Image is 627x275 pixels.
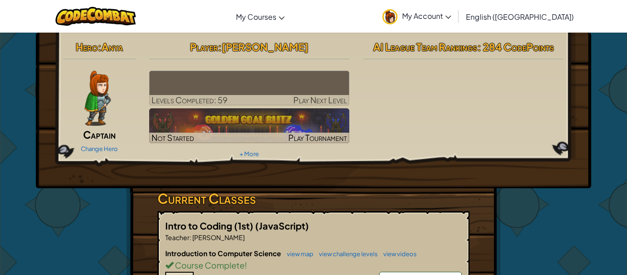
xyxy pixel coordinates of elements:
[165,233,190,241] span: Teacher
[149,71,350,106] a: Play Next Level
[382,9,397,24] img: avatar
[101,40,123,53] span: Anya
[314,250,378,258] a: view challenge levels
[83,128,116,141] span: Captain
[282,250,313,258] a: view map
[81,145,118,152] a: Change Hero
[466,12,574,22] span: English ([GEOGRAPHIC_DATA])
[149,108,350,143] img: Golden Goal
[288,132,347,143] span: Play Tournament
[149,108,350,143] a: Not StartedPlay Tournament
[151,132,194,143] span: Not Started
[293,95,347,105] span: Play Next Level
[477,40,554,53] span: : 284 CodePoints
[190,233,191,241] span: :
[245,260,247,270] span: !
[98,40,101,53] span: :
[378,2,456,31] a: My Account
[191,233,245,241] span: [PERSON_NAME]
[236,12,276,22] span: My Courses
[461,4,578,29] a: English ([GEOGRAPHIC_DATA])
[379,250,417,258] a: view videos
[190,40,218,53] span: Player
[56,7,136,26] img: CodeCombat logo
[157,188,470,209] h3: Current Classes
[174,260,245,270] span: Course Complete
[240,150,259,157] a: + More
[373,40,477,53] span: AI League Team Rankings
[255,220,309,231] span: (JavaScript)
[218,40,222,53] span: :
[222,40,308,53] span: [PERSON_NAME]
[402,11,451,21] span: My Account
[151,95,228,105] span: Levels Completed: 59
[76,40,98,53] span: Hero
[165,249,282,258] span: Introduction to Computer Science
[165,220,255,231] span: Intro to Coding (1st)
[231,4,289,29] a: My Courses
[84,71,111,126] img: captain-pose.png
